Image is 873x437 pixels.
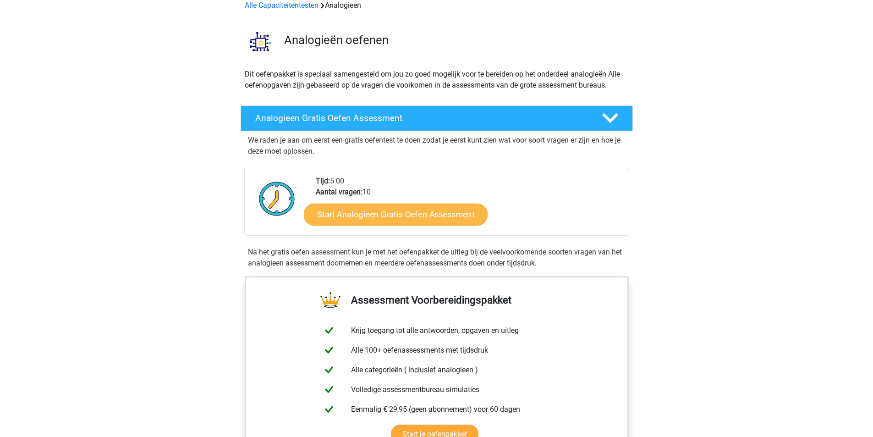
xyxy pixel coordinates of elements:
[248,135,626,157] p: We raden je aan om eerst een gratis oefentest te doen zodat je eerst kunt zien wat voor soort vra...
[255,113,587,123] h4: Analogieen Gratis Oefen Assessment
[237,105,637,131] a: Analogieen Gratis Oefen Assessment
[309,176,628,235] div: 5:00 10
[316,188,362,196] b: Aantal vragen:
[316,177,330,185] b: Tijd:
[245,69,629,91] p: Dit oefenpakket is speciaal samengesteld om jou zo goed mogelijk voor te bereiden op het onderdee...
[304,203,488,225] a: Start Analogieen Gratis Oefen Assessment
[241,22,280,61] img: analogieen
[245,1,318,10] a: Alle Capaciteitentesten
[254,176,300,221] img: Klok
[284,33,626,47] h3: Analogieën oefenen
[244,247,629,269] div: Na het gratis oefen assessment kun je met het oefenpakket de uitleg bij de veelvoorkomende soorte...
